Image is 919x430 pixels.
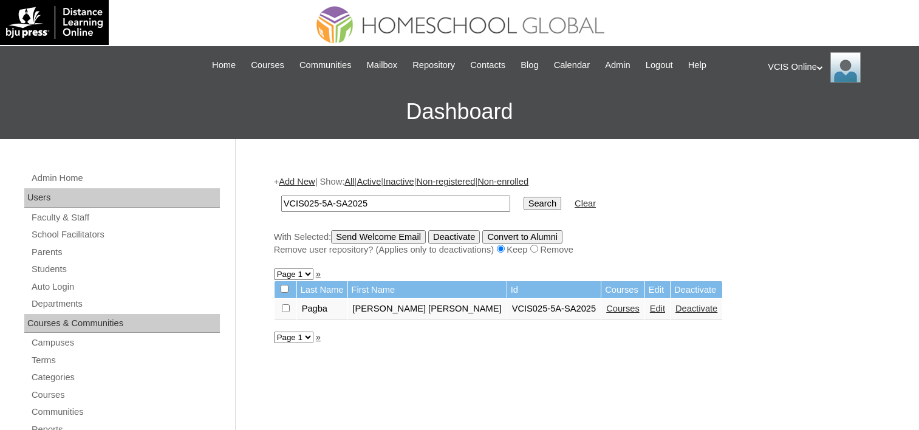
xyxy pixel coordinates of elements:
[768,52,907,83] div: VCIS Online
[251,58,284,72] span: Courses
[344,177,354,186] a: All
[30,353,220,368] a: Terms
[30,245,220,260] a: Parents
[274,230,875,256] div: With Selected:
[24,188,220,208] div: Users
[428,230,480,244] input: Deactivate
[830,52,861,83] img: VCIS Online Admin
[30,370,220,385] a: Categories
[412,58,455,72] span: Repository
[507,299,601,319] td: VCIS025-5A-SA2025
[470,58,505,72] span: Contacts
[646,58,673,72] span: Logout
[30,296,220,312] a: Departments
[367,58,398,72] span: Mailbox
[331,230,426,244] input: Send Welcome Email
[575,199,596,208] a: Clear
[316,332,321,342] a: »
[605,58,630,72] span: Admin
[606,304,640,313] a: Courses
[297,299,347,319] td: Pagba
[348,281,507,299] td: First Name
[206,58,242,72] a: Home
[406,58,461,72] a: Repository
[30,404,220,420] a: Communities
[279,177,315,186] a: Add New
[548,58,596,72] a: Calendar
[212,58,236,72] span: Home
[507,281,601,299] td: Id
[299,58,352,72] span: Communities
[30,262,220,277] a: Students
[274,244,875,256] div: Remove user repository? (Applies only to deactivations) Keep Remove
[383,177,414,186] a: Inactive
[293,58,358,72] a: Communities
[30,279,220,295] a: Auto Login
[650,304,665,313] a: Edit
[24,314,220,333] div: Courses & Communities
[316,269,321,279] a: »
[601,281,644,299] td: Courses
[640,58,679,72] a: Logout
[524,197,561,210] input: Search
[675,304,717,313] a: Deactivate
[482,230,562,244] input: Convert to Alumni
[30,171,220,186] a: Admin Home
[361,58,404,72] a: Mailbox
[30,227,220,242] a: School Facilitators
[477,177,528,186] a: Non-enrolled
[6,6,103,39] img: logo-white.png
[30,210,220,225] a: Faculty & Staff
[416,177,475,186] a: Non-registered
[274,176,875,256] div: + | Show: | | | |
[645,281,670,299] td: Edit
[514,58,544,72] a: Blog
[682,58,712,72] a: Help
[348,299,507,319] td: [PERSON_NAME] [PERSON_NAME]
[671,281,722,299] td: Deactivate
[30,335,220,350] a: Campuses
[464,58,511,72] a: Contacts
[521,58,538,72] span: Blog
[30,387,220,403] a: Courses
[281,196,510,212] input: Search
[297,281,347,299] td: Last Name
[688,58,706,72] span: Help
[599,58,637,72] a: Admin
[554,58,590,72] span: Calendar
[6,84,913,139] h3: Dashboard
[245,58,290,72] a: Courses
[357,177,381,186] a: Active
